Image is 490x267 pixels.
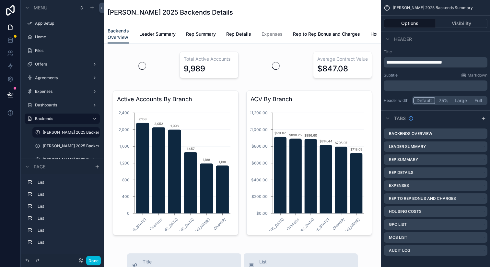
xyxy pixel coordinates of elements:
[186,28,216,41] a: Rep Summary
[226,28,251,41] a: Rep Details
[108,25,129,44] a: Backends Overview
[394,36,412,42] span: Header
[384,98,410,103] label: Header width
[370,28,402,41] a: Housing Costs
[389,196,456,201] label: Rep to Rep Bonus and Charges
[38,204,95,209] label: List
[452,97,470,104] button: Large
[35,34,96,40] label: Home
[389,183,409,188] label: Expenses
[35,89,87,94] label: Expenses
[34,5,47,11] span: Menu
[43,143,99,149] label: [PERSON_NAME] 2025 Backends
[468,73,487,78] span: Markdown
[384,49,487,55] label: Title
[38,228,95,233] label: List
[384,80,487,91] div: scrollable content
[393,5,473,10] span: [PERSON_NAME] 2025 Backends Summary
[38,180,95,185] label: List
[35,116,87,121] label: Backends
[389,248,410,253] label: Audit Log
[108,28,129,41] span: Backends Overview
[35,62,87,67] label: Offers
[389,131,432,136] label: Backends Overview
[413,97,435,104] button: Default
[38,216,95,221] label: List
[389,209,422,214] label: Housing Costs
[461,73,487,78] a: Markdown
[143,259,183,265] span: Title
[186,31,216,37] span: Rep Summary
[43,130,99,135] label: [PERSON_NAME] 2025 Backends Summary
[470,97,486,104] button: Full
[139,31,176,37] span: Leader Summary
[38,192,95,197] label: List
[35,48,96,53] label: Files
[436,19,488,28] button: Visibility
[108,8,233,17] h1: [PERSON_NAME] 2025 Backends Details
[435,97,452,104] button: 75%
[262,31,283,37] span: Expenses
[259,259,315,265] span: List
[389,157,418,162] label: Rep Summary
[21,174,104,254] div: scrollable content
[389,235,407,240] label: MOS List
[43,157,99,162] label: [PERSON_NAME] 2025 Backends
[139,28,176,41] a: Leader Summary
[370,31,402,37] span: Housing Costs
[35,21,96,26] label: App Setup
[389,222,407,227] label: GPC List
[384,73,398,78] label: Subtitle
[35,75,87,80] label: Agreements
[226,31,251,37] span: Rep Details
[86,256,101,265] button: Done
[34,164,45,170] span: Page
[35,103,87,108] label: Dashboards
[384,19,436,28] button: Options
[389,144,426,149] label: Leader Summary
[38,240,95,245] label: List
[293,31,360,37] span: Rep to Rep Bonus and Charges
[384,57,487,67] div: scrollable content
[262,28,283,41] a: Expenses
[394,115,406,122] span: Tabs
[389,170,414,175] label: Rep Details
[293,28,360,41] a: Rep to Rep Bonus and Charges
